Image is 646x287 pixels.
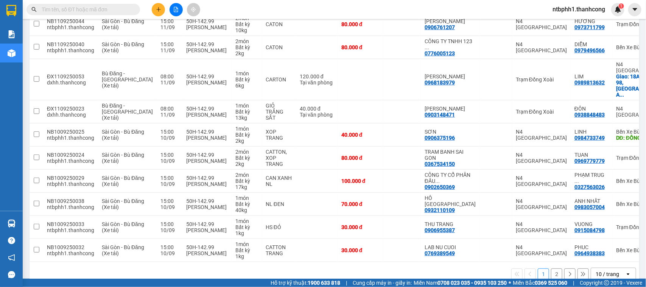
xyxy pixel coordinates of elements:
div: ĐÔN [574,106,609,112]
div: ntbphh1.thanhcong [47,135,94,141]
span: | [573,279,574,287]
div: NGUYỄN QUANG KHẢI [425,18,476,24]
div: NB1009250032 [47,244,94,250]
div: CATTON, XOP TRANG [266,149,292,167]
div: 40.000 đ [300,106,334,112]
div: Bất kỳ [235,132,258,138]
span: Sài Gòn - Bù Đăng (Xe tải) [102,221,144,233]
div: 50H-142.99 [186,106,228,112]
div: 2 kg [235,161,258,167]
div: Trạm Đồng Xoài [516,109,567,115]
div: CÔNG TY CỔ PHẦN ĐẦU TƯ THƯƠNG MẠI DỊCH VỤ TIN CẬY [425,172,476,184]
div: PHUC [574,244,609,250]
span: Sài Gòn - Bù Đăng (Xe tải) [102,41,144,53]
button: plus [152,3,165,16]
div: 15:00 [160,198,179,204]
div: [PERSON_NAME] [186,181,228,187]
div: 50H-142.99 [186,198,228,204]
span: Bù Đăng - [GEOGRAPHIC_DATA] (Xe tải) [102,103,153,121]
div: 0969779779 [574,158,605,164]
div: [PERSON_NAME] [186,250,228,256]
div: DIỄM [574,41,609,47]
div: 10/09 [160,204,179,210]
div: XOP TRANG [266,129,292,141]
div: 1 món [235,70,258,76]
span: Miền Nam [414,279,507,287]
div: 10/09 [160,250,179,256]
div: CATON [266,21,292,27]
span: file-add [173,7,179,12]
div: 08:00 [160,106,179,112]
span: 1 [620,3,623,9]
div: 50H-142.99 [186,175,228,181]
span: aim [191,7,196,12]
span: Sài Gòn - Bù Đăng (Xe tải) [102,244,144,256]
span: Sài Gòn - Bù Đăng (Xe tải) [102,152,144,164]
div: 15:00 [160,221,179,227]
span: ... [620,92,624,98]
div: 1 món [235,126,258,132]
span: copyright [604,280,609,285]
div: GIỎ TRẮNG SẮT [266,103,292,121]
div: NL ĐEN [266,201,292,207]
div: 15:00 [160,129,179,135]
div: 50H-142.99 [186,152,228,158]
button: 2 [551,268,562,280]
img: warehouse-icon [8,220,16,228]
div: [PERSON_NAME] [186,204,228,210]
div: 15:00 [160,41,179,47]
div: 13 kg [235,115,258,121]
div: CÔNG TY TNHH 123 GIA PHÚC [425,38,476,50]
div: 2 món [235,172,258,178]
div: N4 [GEOGRAPHIC_DATA] [516,152,567,164]
div: [PERSON_NAME] [186,112,228,118]
span: Sài Gòn - Bù Đăng (Xe tải) [102,129,144,141]
span: ⚪️ [509,281,511,284]
div: 0906375196 [425,135,455,141]
div: 15:00 [160,244,179,250]
div: 0367534150 [425,161,455,167]
div: HÔ THIÊN LĂNG [425,195,476,207]
div: 10 kg [235,27,258,33]
div: ANH NHẤT [574,198,609,204]
strong: 1900 633 818 [308,280,340,286]
div: 0902650369 [425,184,455,190]
div: 11/09 [160,47,179,53]
div: NB1009250038 [47,198,94,204]
div: 1 món [235,195,258,201]
sup: 1 [619,3,624,9]
div: 50H-142.99 [186,129,228,135]
div: NB1009250033 [47,221,94,227]
div: 80.000 đ [341,44,379,50]
div: N4 [GEOGRAPHIC_DATA] [516,221,567,233]
div: Bất kỳ [235,155,258,161]
div: Tại văn phòng [300,80,334,86]
img: warehouse-icon [8,49,16,57]
div: N4 [GEOGRAPHIC_DATA] [516,129,567,141]
div: 120.000 đ [300,73,334,80]
div: 0968183979 [425,80,455,86]
div: NGUYỄN ĐỨC THUẬN [425,73,476,80]
div: 0938848483 [574,112,605,118]
div: 11/09 [160,112,179,118]
div: 50H-142.99 [186,41,228,47]
span: Hỗ trợ kỹ thuật: [271,279,340,287]
span: question-circle [8,237,15,244]
div: 0983057004 [574,204,605,210]
span: ntbphh1.thanhcong [546,5,611,14]
div: ntbphh1.thanhcong [47,181,94,187]
div: 10 / trang [596,270,619,278]
div: dxhh.thanhcong [47,112,94,118]
span: caret-down [632,6,638,13]
div: ntbphh1.thanhcong [47,158,94,164]
div: 0989813632 [574,80,605,86]
div: 10/09 [160,181,179,187]
div: CAN XANH NL [266,175,292,187]
strong: 0369 525 060 [535,280,567,286]
div: 80.000 đ [341,155,379,161]
div: 2 món [235,38,258,44]
div: N4 [GEOGRAPHIC_DATA] [516,175,567,187]
span: ... [435,178,440,184]
div: 17 kg [235,184,258,190]
span: | [346,279,347,287]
